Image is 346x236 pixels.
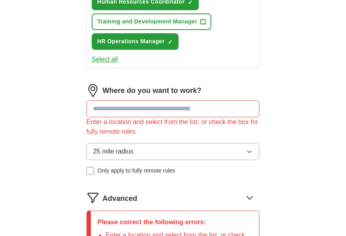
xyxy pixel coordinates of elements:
[86,167,95,175] input: Only apply to fully remote roles
[92,33,179,50] button: HR Operations Manager✓
[103,193,137,204] span: Advanced
[86,143,260,160] button: 25 mile radius
[92,55,118,64] button: Select all
[103,85,202,96] label: Where do you want to work?
[92,13,212,30] button: Training and Development Manager
[97,166,175,175] span: Only apply to fully remote roles
[97,17,198,26] span: Training and Development Manager
[86,117,260,137] div: Enter a location and select from the list, or check the box for fully remote roles
[168,39,173,45] span: ✓
[93,147,134,156] span: 25 mile radius
[86,84,99,97] img: location.png
[97,37,165,46] span: HR Operations Manager
[86,191,99,204] img: filter
[97,217,253,227] p: Please correct the following errors:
